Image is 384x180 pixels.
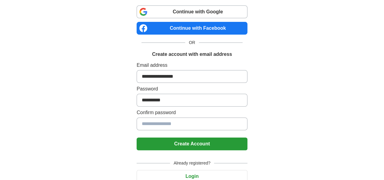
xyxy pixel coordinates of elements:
[137,85,247,93] label: Password
[137,62,247,69] label: Email address
[137,22,247,35] a: Continue with Facebook
[137,138,247,150] button: Create Account
[170,160,214,166] span: Already registered?
[137,174,247,179] a: Login
[137,5,247,18] a: Continue with Google
[185,39,199,46] span: OR
[152,51,232,58] h1: Create account with email address
[137,109,247,116] label: Confirm password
